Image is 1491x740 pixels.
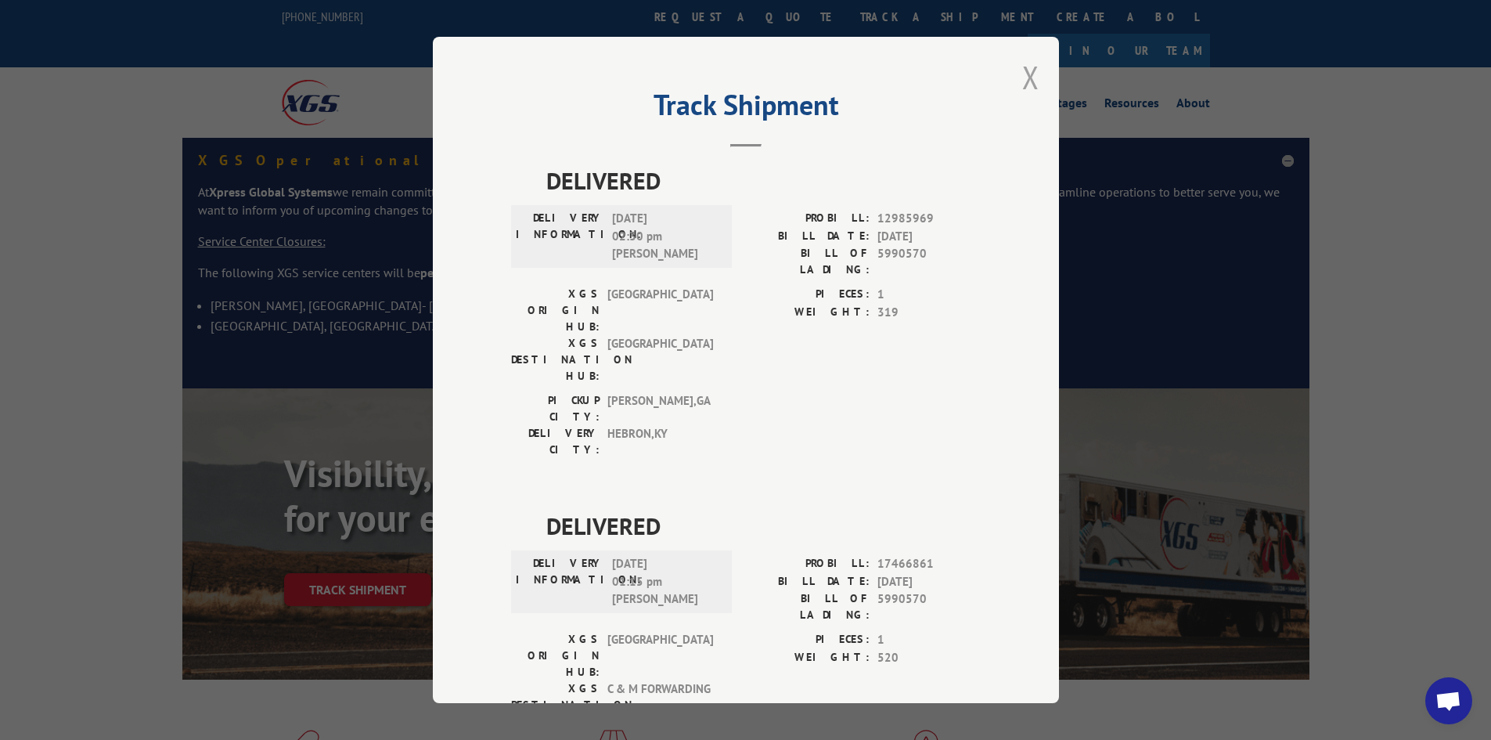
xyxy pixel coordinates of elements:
span: 520 [877,649,981,667]
label: BILL OF LADING: [746,590,870,623]
span: [DATE] [877,573,981,591]
h2: Track Shipment [511,94,981,124]
label: BILL DATE: [746,573,870,591]
label: XGS ORIGIN HUB: [511,286,600,335]
span: [GEOGRAPHIC_DATA] [607,631,713,680]
span: HEBRON , KY [607,425,713,458]
label: BILL OF LADING: [746,245,870,278]
label: DELIVERY INFORMATION: [516,210,604,263]
span: 1 [877,286,981,304]
span: [PERSON_NAME] , GA [607,392,713,425]
label: WEIGHT: [746,649,870,667]
span: [DATE] [877,228,981,246]
label: PICKUP CITY: [511,392,600,425]
label: XGS DESTINATION HUB: [511,335,600,384]
span: [DATE] 01:15 pm [PERSON_NAME] [612,555,718,608]
label: PROBILL: [746,555,870,573]
span: [GEOGRAPHIC_DATA] [607,335,713,384]
span: 1 [877,631,981,649]
span: DELIVERED [546,508,981,543]
span: DELIVERED [546,163,981,198]
label: PIECES: [746,286,870,304]
label: PIECES: [746,631,870,649]
span: 5990570 [877,245,981,278]
label: WEIGHT: [746,304,870,322]
a: Open chat [1425,677,1472,724]
label: XGS DESTINATION HUB: [511,680,600,730]
button: Close modal [1022,56,1039,98]
span: [DATE] 02:30 pm [PERSON_NAME] [612,210,718,263]
span: 12985969 [877,210,981,228]
label: XGS ORIGIN HUB: [511,631,600,680]
label: DELIVERY CITY: [511,425,600,458]
label: BILL DATE: [746,228,870,246]
label: PROBILL: [746,210,870,228]
span: C & M FORWARDING [607,680,713,730]
label: DELIVERY INFORMATION: [516,555,604,608]
span: 17466861 [877,555,981,573]
span: 5990570 [877,590,981,623]
span: 319 [877,304,981,322]
span: [GEOGRAPHIC_DATA] [607,286,713,335]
